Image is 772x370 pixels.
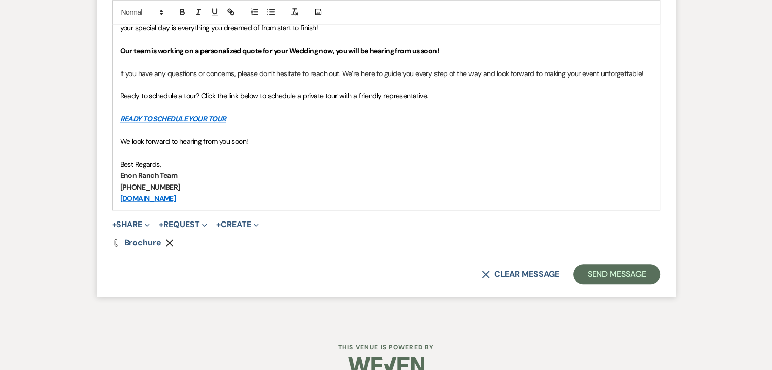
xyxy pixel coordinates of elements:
[159,220,207,229] button: Request
[120,68,652,79] p: If you have any questions or concerns, please don’t hesitate to reach out. We’re here to guide yo...
[482,270,559,278] button: Clear message
[124,237,161,248] span: Brochure
[573,264,660,284] button: Send Message
[112,220,117,229] span: +
[120,114,226,123] a: READY TO SCHEDULE YOUR TOUR
[159,220,163,229] span: +
[216,220,258,229] button: Create
[120,46,439,55] strong: Our team is working on a personalized quote for your Wedding now, you will be hearing from us soon!
[120,182,180,192] strong: [PHONE_NUMBER]
[120,137,248,146] span: We look forward to hearing from you soon!
[216,220,221,229] span: +
[120,171,178,180] strong: Enon Ranch Team
[124,239,161,247] a: Brochure
[120,194,176,203] a: [DOMAIN_NAME]
[120,160,161,169] span: Best Regards,
[120,91,428,100] span: Ready to schedule a tour? Click the link below to schedule a private tour with a friendly represe...
[112,220,150,229] button: Share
